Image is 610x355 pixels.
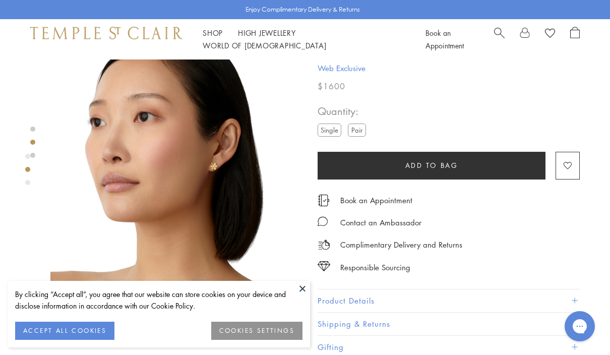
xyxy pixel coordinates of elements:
a: World of [DEMOGRAPHIC_DATA]World of [DEMOGRAPHIC_DATA] [203,40,326,50]
button: Add to bag [318,152,545,180]
p: Complimentary Delivery and Returns [340,239,462,251]
nav: Main navigation [203,27,403,52]
span: Add to bag [405,160,458,171]
a: View Wishlist [545,27,555,42]
div: Contact an Ambassador [340,216,421,229]
iframe: Gorgias live chat messenger [560,308,600,345]
a: High JewelleryHigh Jewellery [238,28,296,38]
span: Web Exclusive [318,62,580,75]
img: icon_appointment.svg [318,195,330,206]
img: E18103-MINIFLWR [50,40,302,292]
div: Responsible Sourcing [340,261,410,274]
a: Book an Appointment [425,28,464,50]
label: Single [318,124,341,136]
label: Pair [348,124,366,136]
span: Quantity: [318,103,370,120]
img: icon_sourcing.svg [318,261,330,271]
a: Search [494,27,505,52]
div: By clicking “Accept all”, you agree that our website can store cookies on your device and disclos... [15,288,302,312]
a: Open Shopping Bag [570,27,580,52]
button: COOKIES SETTINGS [211,322,302,340]
button: Product Details [318,289,580,312]
a: Book an Appointment [340,195,412,206]
img: Temple St. Clair [30,27,182,39]
img: MessageIcon-01_2.svg [318,216,328,226]
button: Shipping & Returns [318,313,580,335]
span: $1600 [318,80,345,93]
img: icon_delivery.svg [318,239,330,251]
div: Product gallery navigation [25,151,30,193]
a: ShopShop [203,28,223,38]
button: ACCEPT ALL COOKIES [15,322,114,340]
p: Enjoy Complimentary Delivery & Returns [246,5,360,15]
